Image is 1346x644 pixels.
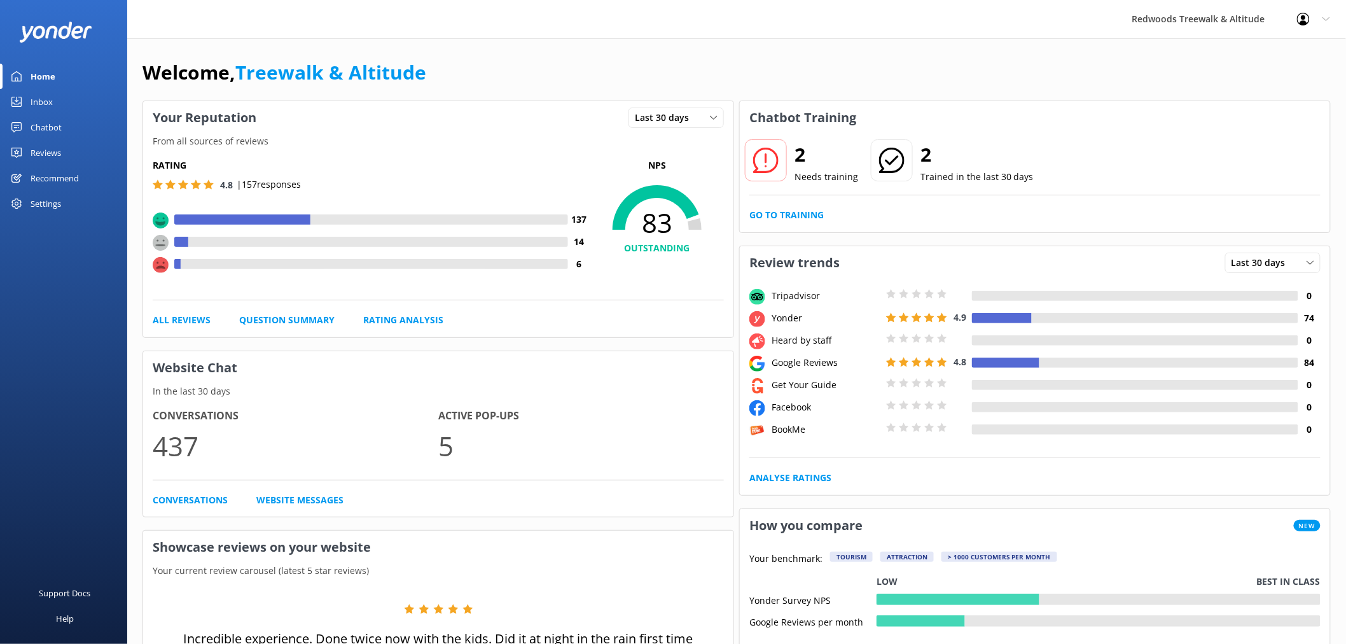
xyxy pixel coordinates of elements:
[31,64,55,89] div: Home
[143,134,733,148] p: From all sources of reviews
[954,356,966,368] span: 4.8
[1298,378,1321,392] h4: 0
[143,101,266,134] h3: Your Reputation
[39,580,91,606] div: Support Docs
[1298,311,1321,325] h4: 74
[880,552,934,562] div: Attraction
[31,115,62,140] div: Chatbot
[568,257,590,271] h4: 6
[235,59,426,85] a: Treewalk & Altitude
[31,191,61,216] div: Settings
[830,552,873,562] div: Tourism
[768,378,883,392] div: Get Your Guide
[768,289,883,303] div: Tripadvisor
[749,208,824,222] a: Go to Training
[590,207,724,239] span: 83
[19,22,92,43] img: yonder-white-logo.png
[1257,575,1321,589] p: Best in class
[143,384,733,398] p: In the last 30 days
[153,158,590,172] h5: Rating
[877,575,898,589] p: Low
[56,606,74,631] div: Help
[1298,333,1321,347] h4: 0
[768,311,883,325] div: Yonder
[220,179,233,191] span: 4.8
[1298,400,1321,414] h4: 0
[1294,520,1321,531] span: New
[143,531,733,564] h3: Showcase reviews on your website
[941,552,1057,562] div: > 1000 customers per month
[954,311,966,323] span: 4.9
[237,178,301,192] p: | 157 responses
[31,140,61,165] div: Reviews
[740,246,849,279] h3: Review trends
[768,356,883,370] div: Google Reviews
[31,165,79,191] div: Recommend
[143,564,733,578] p: Your current review carousel (latest 5 star reviews)
[438,408,724,424] h4: Active Pop-ups
[153,424,438,467] p: 437
[740,101,866,134] h3: Chatbot Training
[239,313,335,327] a: Question Summary
[1298,423,1321,437] h4: 0
[920,170,1034,184] p: Trained in the last 30 days
[31,89,53,115] div: Inbox
[749,552,822,567] p: Your benchmark:
[768,400,883,414] div: Facebook
[794,139,858,170] h2: 2
[143,351,733,384] h3: Website Chat
[256,493,343,507] a: Website Messages
[153,493,228,507] a: Conversations
[794,170,858,184] p: Needs training
[920,139,1034,170] h2: 2
[438,424,724,467] p: 5
[568,235,590,249] h4: 14
[142,57,426,88] h1: Welcome,
[568,213,590,227] h4: 137
[635,111,697,125] span: Last 30 days
[1232,256,1293,270] span: Last 30 days
[768,333,883,347] div: Heard by staff
[153,408,438,424] h4: Conversations
[363,313,443,327] a: Rating Analysis
[749,471,831,485] a: Analyse Ratings
[740,509,872,542] h3: How you compare
[768,423,883,437] div: BookMe
[590,241,724,255] h4: OUTSTANDING
[153,313,211,327] a: All Reviews
[1298,356,1321,370] h4: 84
[590,158,724,172] p: NPS
[749,615,877,627] div: Google Reviews per month
[749,594,877,605] div: Yonder Survey NPS
[1298,289,1321,303] h4: 0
